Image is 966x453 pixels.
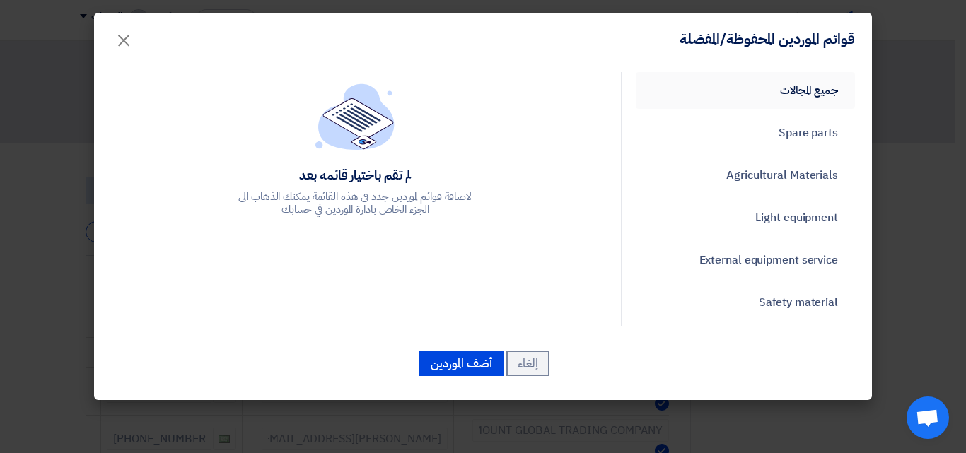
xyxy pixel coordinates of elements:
button: أضف الموردين [419,351,504,376]
img: empty_state_list.svg [315,83,395,150]
a: Spare parts [636,114,855,151]
div: لاضافة قوائم لموردين جدد في هذة القائمة يمكنك الذهاب الى الجزء الخاص بادارة الموردين في حسابك [235,190,475,216]
div: لم تقم باختيار قائمه بعد [235,167,475,183]
a: External equipment service [636,242,855,278]
a: جميع المجالات [636,72,855,109]
a: Agricultural Materials [636,157,855,194]
a: Safety material [636,284,855,321]
button: إلغاء [506,351,549,376]
a: Open chat [907,396,949,439]
h4: قوائم الموردين المحفوظة/المفضلة [680,30,855,48]
button: Close [104,23,144,51]
span: × [115,18,132,61]
a: Light equipment [636,199,855,236]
